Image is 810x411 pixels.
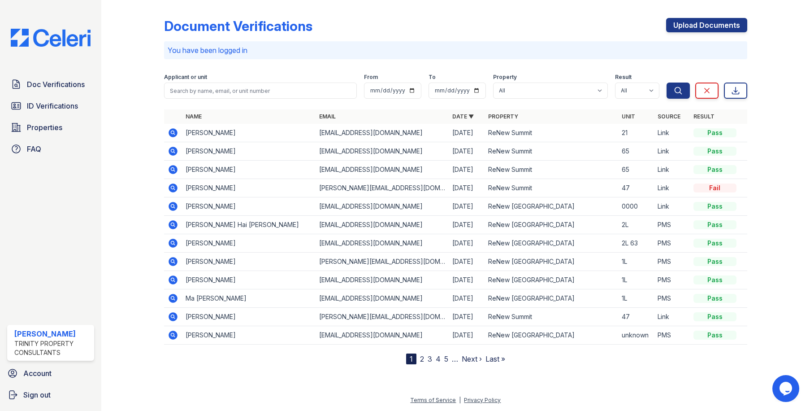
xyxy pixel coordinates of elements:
td: [EMAIL_ADDRESS][DOMAIN_NAME] [316,197,449,216]
span: FAQ [27,144,41,154]
a: Last » [485,354,505,363]
div: Pass [693,128,736,137]
div: Pass [693,331,736,340]
label: To [429,74,436,81]
td: [EMAIL_ADDRESS][DOMAIN_NAME] [316,124,449,142]
div: 1 [406,354,416,364]
div: Pass [693,312,736,321]
div: | [459,397,461,403]
a: Name [186,113,202,120]
div: Pass [693,275,736,284]
a: 4 [436,354,441,363]
td: [EMAIL_ADDRESS][DOMAIN_NAME] [316,326,449,345]
td: [EMAIL_ADDRESS][DOMAIN_NAME] [316,142,449,161]
td: [DATE] [449,271,485,289]
p: You have been logged in [168,45,743,56]
td: ReNew [GEOGRAPHIC_DATA] [485,271,618,289]
a: Sign out [4,386,98,404]
a: Result [693,113,715,120]
a: 5 [444,354,448,363]
td: ReNew Summit [485,142,618,161]
td: [PERSON_NAME] [182,179,315,197]
a: Account [4,364,98,382]
div: Document Verifications [164,18,312,34]
span: Sign out [23,389,51,400]
td: [DATE] [449,326,485,345]
td: unknown [618,326,654,345]
td: [PERSON_NAME] [182,124,315,142]
div: Pass [693,165,736,174]
td: PMS [654,253,690,271]
td: 1L [618,253,654,271]
td: PMS [654,326,690,345]
td: Link [654,197,690,216]
td: [PERSON_NAME][EMAIL_ADDRESS][DOMAIN_NAME] [316,253,449,271]
td: [PERSON_NAME] [182,308,315,326]
div: Pass [693,147,736,156]
td: PMS [654,289,690,308]
a: Next › [462,354,482,363]
td: ReNew [GEOGRAPHIC_DATA] [485,326,618,345]
a: Date ▼ [452,113,474,120]
label: Applicant or unit [164,74,207,81]
td: 2L 63 [618,234,654,253]
div: Trinity Property Consultants [14,339,91,357]
td: ReNew Summit [485,308,618,326]
label: From [364,74,378,81]
a: 3 [428,354,432,363]
td: [PERSON_NAME][EMAIL_ADDRESS][DOMAIN_NAME] [316,179,449,197]
td: 47 [618,308,654,326]
div: Pass [693,294,736,303]
span: … [452,354,458,364]
div: Pass [693,239,736,248]
td: [PERSON_NAME] [182,253,315,271]
span: Properties [27,122,62,133]
a: Email [319,113,336,120]
div: [PERSON_NAME] [14,328,91,339]
td: ReNew Summit [485,179,618,197]
td: ReNew [GEOGRAPHIC_DATA] [485,216,618,234]
td: PMS [654,234,690,253]
img: CE_Logo_Blue-a8612792a0a2168367f1c8372b55b34899dd931a85d93a1a3d3e32e68fde9ad4.png [4,29,98,47]
span: Doc Verifications [27,79,85,90]
td: ReNew [GEOGRAPHIC_DATA] [485,289,618,308]
span: ID Verifications [27,101,78,111]
span: Account [23,368,52,379]
td: 65 [618,161,654,179]
td: [PERSON_NAME][EMAIL_ADDRESS][DOMAIN_NAME] [316,308,449,326]
td: [EMAIL_ADDRESS][DOMAIN_NAME] [316,289,449,308]
a: Property [488,113,518,120]
td: [EMAIL_ADDRESS][DOMAIN_NAME] [316,161,449,179]
td: [DATE] [449,308,485,326]
td: [PERSON_NAME] [182,161,315,179]
a: Unit [622,113,635,120]
td: ReNew Summit [485,124,618,142]
td: [DATE] [449,216,485,234]
td: [PERSON_NAME] [182,142,315,161]
td: ReNew [GEOGRAPHIC_DATA] [485,253,618,271]
a: Source [658,113,680,120]
a: ID Verifications [7,97,94,115]
div: Pass [693,220,736,229]
label: Result [615,74,632,81]
td: [DATE] [449,253,485,271]
td: [PERSON_NAME] [182,197,315,216]
td: Ma [PERSON_NAME] [182,289,315,308]
a: Upload Documents [666,18,747,32]
td: [DATE] [449,289,485,308]
td: ReNew Summit [485,161,618,179]
td: Link [654,308,690,326]
td: Link [654,142,690,161]
td: Link [654,161,690,179]
a: FAQ [7,140,94,158]
td: 65 [618,142,654,161]
td: Link [654,179,690,197]
td: PMS [654,216,690,234]
td: [EMAIL_ADDRESS][DOMAIN_NAME] [316,216,449,234]
td: [DATE] [449,234,485,253]
td: ReNew [GEOGRAPHIC_DATA] [485,197,618,216]
input: Search by name, email, or unit number [164,83,356,99]
a: Properties [7,118,94,136]
a: Terms of Service [410,397,456,403]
